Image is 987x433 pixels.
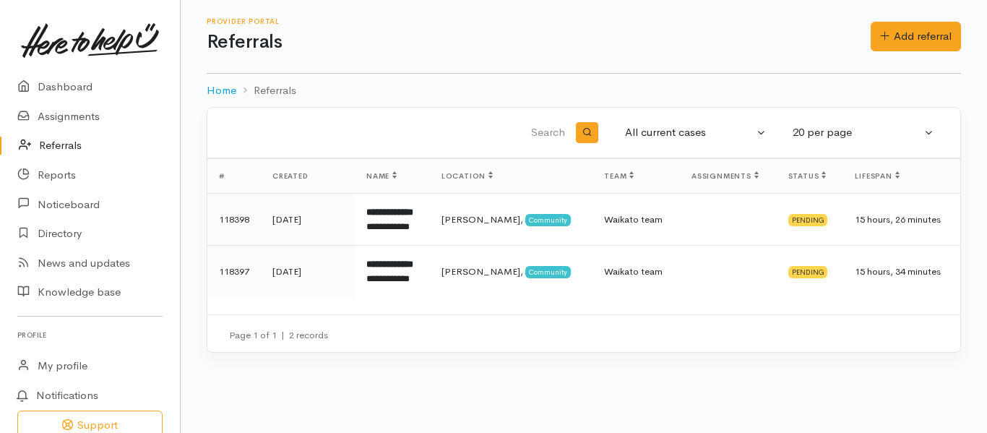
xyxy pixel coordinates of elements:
span: 15 hours, 34 minutes [855,265,941,278]
span: [PERSON_NAME], [441,265,523,278]
h6: Provider Portal [207,17,871,25]
small: Page 1 of 1 2 records [229,329,328,341]
th: # [207,159,261,194]
span: Name [366,171,397,181]
span: 15 hours, 26 minutes [855,213,941,226]
span: [PERSON_NAME], [441,213,523,226]
div: Waikato team [604,213,668,227]
li: Referrals [236,82,296,99]
a: Home [207,82,236,99]
time: [DATE] [272,213,301,226]
time: [DATE] [272,265,301,278]
span: Location [441,171,493,181]
div: Pending [788,266,828,278]
h1: Referrals [207,32,871,53]
div: 20 per page [793,124,921,141]
span: Community [525,214,571,226]
button: All current cases [616,119,775,147]
span: Assignments [691,171,759,181]
span: | [281,329,285,341]
input: Search [225,116,568,150]
div: Pending [788,214,828,226]
td: 118398 [207,194,261,246]
div: All current cases [625,124,754,141]
span: Team [604,171,634,181]
th: Created [261,159,355,194]
nav: breadcrumb [207,74,961,108]
button: 20 per page [784,119,943,147]
div: Waikato team [604,265,668,279]
td: 118397 [207,246,261,298]
a: Add referral [871,22,961,51]
h6: Profile [17,325,163,345]
span: Lifespan [855,171,899,181]
span: Status [788,171,827,181]
span: Community [525,266,571,278]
